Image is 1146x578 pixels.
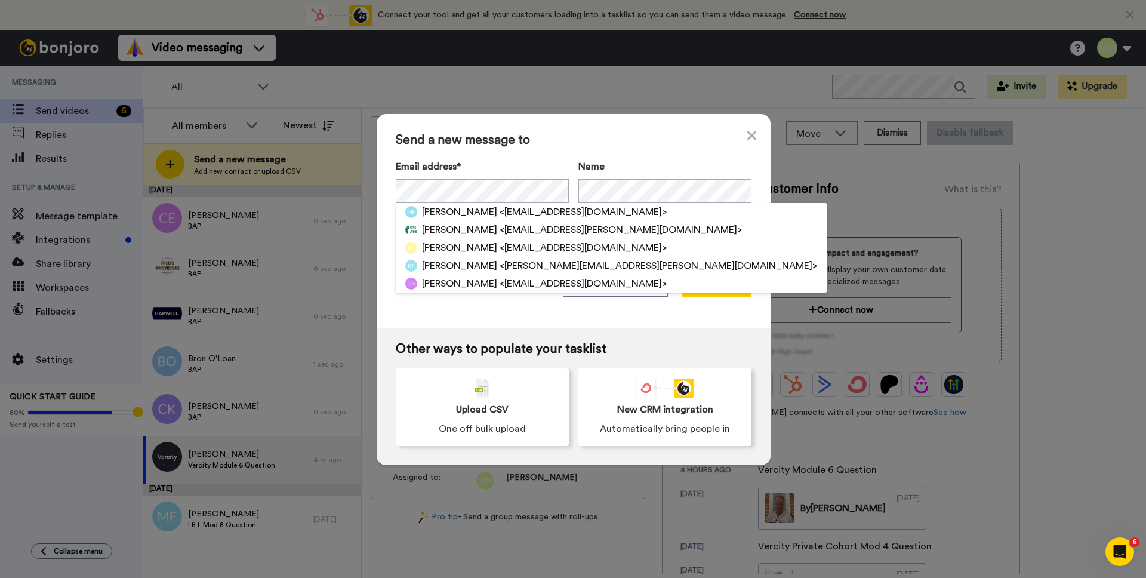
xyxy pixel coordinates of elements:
[405,206,417,218] img: mf.png
[500,205,667,219] span: <[EMAIL_ADDRESS][DOMAIN_NAME]>
[1130,537,1139,547] span: 6
[405,278,417,290] img: db.png
[636,379,694,398] div: animation
[617,402,713,417] span: New CRM integration
[578,159,605,174] span: Name
[500,259,817,273] span: <[PERSON_NAME][EMAIL_ADDRESS][PERSON_NAME][DOMAIN_NAME]>
[422,259,497,273] span: [PERSON_NAME]
[405,224,417,236] img: feb3748f-7785-4f5b-a43f-963828477dd0.png
[600,422,730,436] span: Automatically bring people in
[422,241,497,255] span: [PERSON_NAME]
[422,223,497,237] span: [PERSON_NAME]
[439,422,526,436] span: One off bulk upload
[405,260,417,272] img: kt.png
[500,241,667,255] span: <[EMAIL_ADDRESS][DOMAIN_NAME]>
[456,402,509,417] span: Upload CSV
[396,133,751,147] span: Send a new message to
[422,276,497,291] span: [PERSON_NAME]
[500,276,667,291] span: <[EMAIL_ADDRESS][DOMAIN_NAME]>
[396,342,751,356] span: Other ways to populate your tasklist
[396,159,569,174] label: Email address*
[405,242,417,254] img: jh.png
[1105,537,1134,566] iframe: Intercom live chat
[475,379,489,398] img: csv-grey.png
[500,223,742,237] span: <[EMAIL_ADDRESS][PERSON_NAME][DOMAIN_NAME]>
[422,205,497,219] span: [PERSON_NAME]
